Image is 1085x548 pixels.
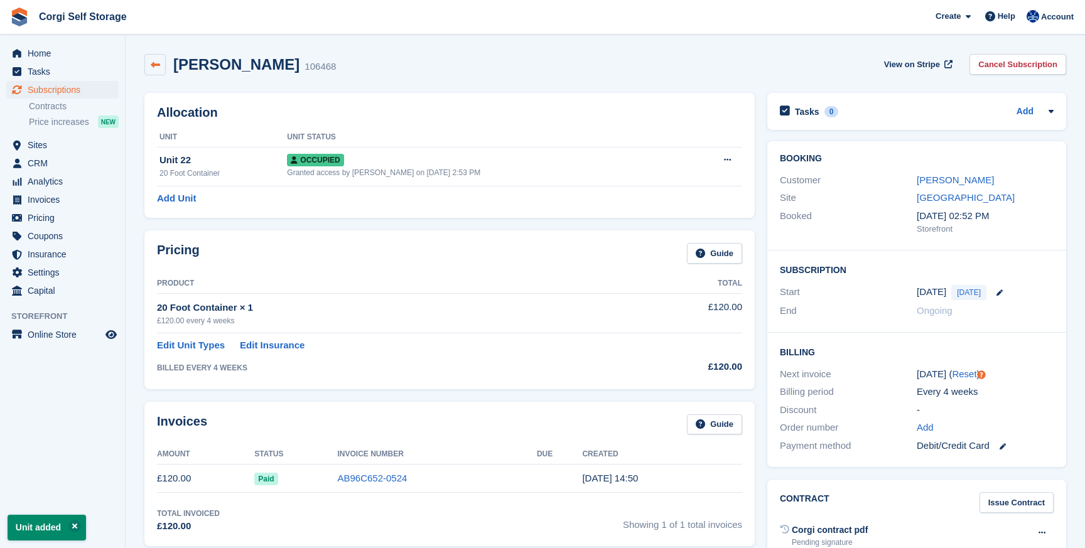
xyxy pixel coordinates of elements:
[157,127,287,148] th: Unit
[917,385,1054,399] div: Every 4 weeks
[582,444,742,465] th: Created
[917,209,1054,223] div: [DATE] 02:52 PM
[157,338,225,353] a: Edit Unit Types
[780,304,917,318] div: End
[254,473,278,485] span: Paid
[337,473,407,483] a: AB96C652-0524
[824,106,839,117] div: 0
[157,444,254,465] th: Amount
[28,154,103,172] span: CRM
[1017,105,1034,119] a: Add
[159,168,287,179] div: 20 Foot Container
[780,263,1054,276] h2: Subscription
[34,6,132,27] a: Corgi Self Storage
[879,54,955,75] a: View on Stripe
[780,403,917,417] div: Discount
[28,209,103,227] span: Pricing
[795,106,819,117] h2: Tasks
[1041,11,1074,23] span: Account
[632,274,742,294] th: Total
[6,154,119,172] a: menu
[537,444,583,465] th: Due
[6,45,119,62] a: menu
[780,421,917,435] div: Order number
[11,310,125,323] span: Storefront
[6,264,119,281] a: menu
[173,56,300,73] h2: [PERSON_NAME]
[157,243,200,264] h2: Pricing
[884,58,940,71] span: View on Stripe
[157,414,207,435] h2: Invoices
[936,10,961,23] span: Create
[780,154,1054,164] h2: Booking
[157,274,632,294] th: Product
[28,326,103,343] span: Online Store
[792,537,868,548] div: Pending signature
[287,154,343,166] span: Occupied
[687,414,742,435] a: Guide
[6,136,119,154] a: menu
[780,439,917,453] div: Payment method
[157,105,742,120] h2: Allocation
[780,285,917,300] div: Start
[6,191,119,208] a: menu
[28,227,103,245] span: Coupons
[792,524,868,537] div: Corgi contract pdf
[28,282,103,299] span: Capital
[28,173,103,190] span: Analytics
[6,282,119,299] a: menu
[917,285,946,299] time: 2025-09-04 00:00:00 UTC
[98,116,119,128] div: NEW
[305,60,336,74] div: 106468
[917,367,1054,382] div: [DATE] ( )
[780,191,917,205] div: Site
[157,301,632,315] div: 20 Foot Container × 1
[28,245,103,263] span: Insurance
[6,63,119,80] a: menu
[780,492,829,513] h2: Contract
[6,209,119,227] a: menu
[157,508,220,519] div: Total Invoiced
[28,264,103,281] span: Settings
[29,116,89,128] span: Price increases
[780,209,917,235] div: Booked
[952,368,976,379] a: Reset
[917,403,1054,417] div: -
[780,345,1054,358] h2: Billing
[980,492,1054,513] a: Issue Contract
[687,243,742,264] a: Guide
[254,444,337,465] th: Status
[157,465,254,493] td: £120.00
[157,191,196,206] a: Add Unit
[157,362,632,373] div: BILLED EVERY 4 WEEKS
[28,191,103,208] span: Invoices
[28,81,103,99] span: Subscriptions
[917,421,934,435] a: Add
[157,315,632,326] div: £120.00 every 4 weeks
[976,369,987,380] div: Tooltip anchor
[917,305,953,316] span: Ongoing
[1027,10,1039,23] img: Alan Cooper
[6,245,119,263] a: menu
[6,81,119,99] a: menu
[337,444,536,465] th: Invoice Number
[28,136,103,154] span: Sites
[632,360,742,374] div: £120.00
[780,367,917,382] div: Next invoice
[6,326,119,343] a: menu
[29,115,119,129] a: Price increases NEW
[780,385,917,399] div: Billing period
[104,327,119,342] a: Preview store
[951,285,986,300] span: [DATE]
[780,173,917,188] div: Customer
[10,8,29,26] img: stora-icon-8386f47178a22dfd0bd8f6a31ec36ba5ce8667c1dd55bd0f319d3a0aa187defe.svg
[632,293,742,333] td: £120.00
[28,45,103,62] span: Home
[969,54,1066,75] a: Cancel Subscription
[240,338,305,353] a: Edit Insurance
[287,167,688,178] div: Granted access by [PERSON_NAME] on [DATE] 2:53 PM
[6,227,119,245] a: menu
[157,519,220,534] div: £120.00
[8,515,86,540] p: Unit added
[917,223,1054,235] div: Storefront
